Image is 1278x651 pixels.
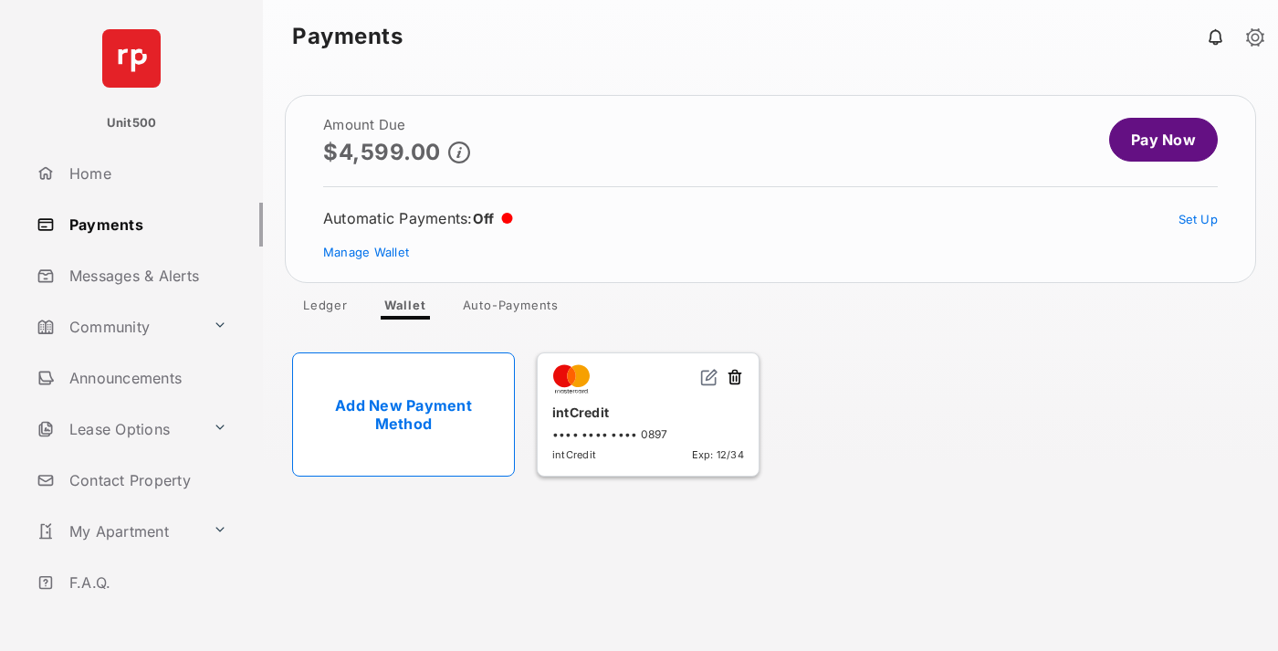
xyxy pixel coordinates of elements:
a: Community [29,305,205,349]
span: Exp: 12/34 [692,448,744,461]
p: Unit500 [107,114,157,132]
a: Contact Property [29,458,263,502]
a: My Apartment [29,509,205,553]
div: •••• •••• •••• 0897 [552,427,744,441]
a: Auto-Payments [448,298,573,320]
a: Announcements [29,356,263,400]
h2: Amount Due [323,118,470,132]
a: Ledger [288,298,362,320]
img: svg+xml;base64,PHN2ZyB4bWxucz0iaHR0cDovL3d3dy53My5vcmcvMjAwMC9zdmciIHdpZHRoPSI2NCIgaGVpZ2h0PSI2NC... [102,29,161,88]
a: Wallet [370,298,441,320]
div: intCredit [552,397,744,427]
span: intCredit [552,448,596,461]
strong: Payments [292,26,403,47]
div: Automatic Payments : [323,209,513,227]
span: Off [473,210,495,227]
a: Payments [29,203,263,247]
a: Home [29,152,263,195]
p: $4,599.00 [323,140,441,164]
a: Add New Payment Method [292,352,515,477]
a: Set Up [1178,212,1219,226]
a: Manage Wallet [323,245,409,259]
a: Lease Options [29,407,205,451]
img: svg+xml;base64,PHN2ZyB2aWV3Qm94PSIwIDAgMjQgMjQiIHdpZHRoPSIxNiIgaGVpZ2h0PSIxNiIgZmlsbD0ibm9uZSIgeG... [700,368,718,386]
a: Messages & Alerts [29,254,263,298]
a: F.A.Q. [29,561,263,604]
